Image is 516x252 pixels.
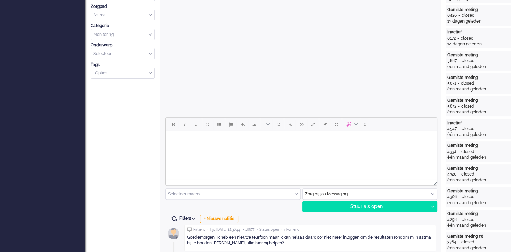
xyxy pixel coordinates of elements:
div: closed [462,58,475,64]
div: closed [461,239,474,245]
div: - [457,126,462,132]
div: - [457,194,462,200]
div: closed [461,81,474,86]
div: closed [462,217,475,223]
div: Tags [91,62,155,68]
button: Numbered list [225,118,237,130]
div: 13 dagen geleden [447,18,510,24]
div: Gemiste meting (3) [447,234,510,239]
div: 5871 [447,81,456,86]
div: Stuur als open [303,201,429,212]
div: closed [462,13,475,18]
button: Strikethrough [202,118,213,130]
div: Gemiste meting [447,143,510,149]
div: Gemiste meting [447,211,510,217]
div: closed [461,171,474,177]
div: - [457,13,462,18]
button: Table [260,118,272,130]
div: 3784 [447,239,456,245]
div: Inactief [447,29,510,35]
div: 8172 [447,36,456,41]
div: closed [461,149,474,155]
div: 4547 [447,126,457,132]
img: ic_chat_grey.svg [187,227,192,232]
div: 5887 [447,58,457,64]
div: 8426 [447,13,457,18]
button: Delay message [296,118,307,130]
button: Clear formatting [319,118,330,130]
div: - [456,81,461,86]
div: één maand geleden [447,64,510,70]
div: Gemiste meting [447,188,510,194]
div: Gemiste meting [447,7,510,13]
div: Gemiste meting [447,166,510,171]
div: 4320 [447,171,456,177]
div: 14 dagen geleden [447,41,510,47]
span: • Status open [257,227,279,232]
div: Goedemorgen, Ik heb een nieuwe telefoon maar ik kan helaas daardoor niet meer inloggen om de resu... [187,235,433,246]
button: Underline [190,118,202,130]
img: avatar [165,225,182,242]
span: Filters [179,216,197,221]
div: - [456,239,461,245]
button: Reset content [330,118,342,130]
div: Gemiste meting [447,52,510,58]
div: Onderwerp [91,42,155,48]
div: één maand geleden [447,132,510,138]
div: één maand geleden [447,109,510,115]
div: één maand geleden [447,200,510,206]
button: 0 [360,118,369,130]
div: closed [461,36,474,41]
button: Add attachment [284,118,296,130]
div: 4298 [447,217,457,223]
div: - [457,58,462,64]
button: Fullscreen [307,118,319,130]
div: closed [462,126,475,132]
div: closed [461,103,474,109]
div: Zorgpad [91,4,155,10]
button: AI [342,118,360,130]
button: Italic [179,118,190,130]
div: Gemiste meting [447,98,510,103]
div: - [457,217,462,223]
button: Emoticons [272,118,284,130]
div: 4334 [447,149,456,155]
span: • 10677 [243,227,254,232]
span: • Tijd [DATE] 12:36:44 [207,227,240,232]
div: één maand geleden [447,155,510,160]
div: closed [462,194,475,200]
div: één maand geleden [447,86,510,92]
div: 5832 [447,103,456,109]
button: Bullet list [213,118,225,130]
div: Resize [431,179,437,185]
div: Inactief [447,120,510,126]
div: één maand geleden [447,223,510,228]
div: één maand geleden [447,177,510,183]
div: één maand geleden [447,245,510,251]
span: Patiënt [193,227,205,232]
button: Insert/edit image [248,118,260,130]
span: • inkomend [281,227,299,232]
div: Gemiste meting [447,75,510,81]
button: Insert/edit link [237,118,248,130]
div: - [456,149,461,155]
div: + Nieuwe notitie [200,215,238,223]
div: - [456,103,461,109]
span: 0 [364,122,366,127]
div: 4306 [447,194,457,200]
div: - [456,36,461,41]
div: Categorie [91,23,155,29]
div: - [456,171,461,177]
button: Bold [167,118,179,130]
div: Select Tags [91,68,155,79]
iframe: Rich Text Area [166,131,437,179]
